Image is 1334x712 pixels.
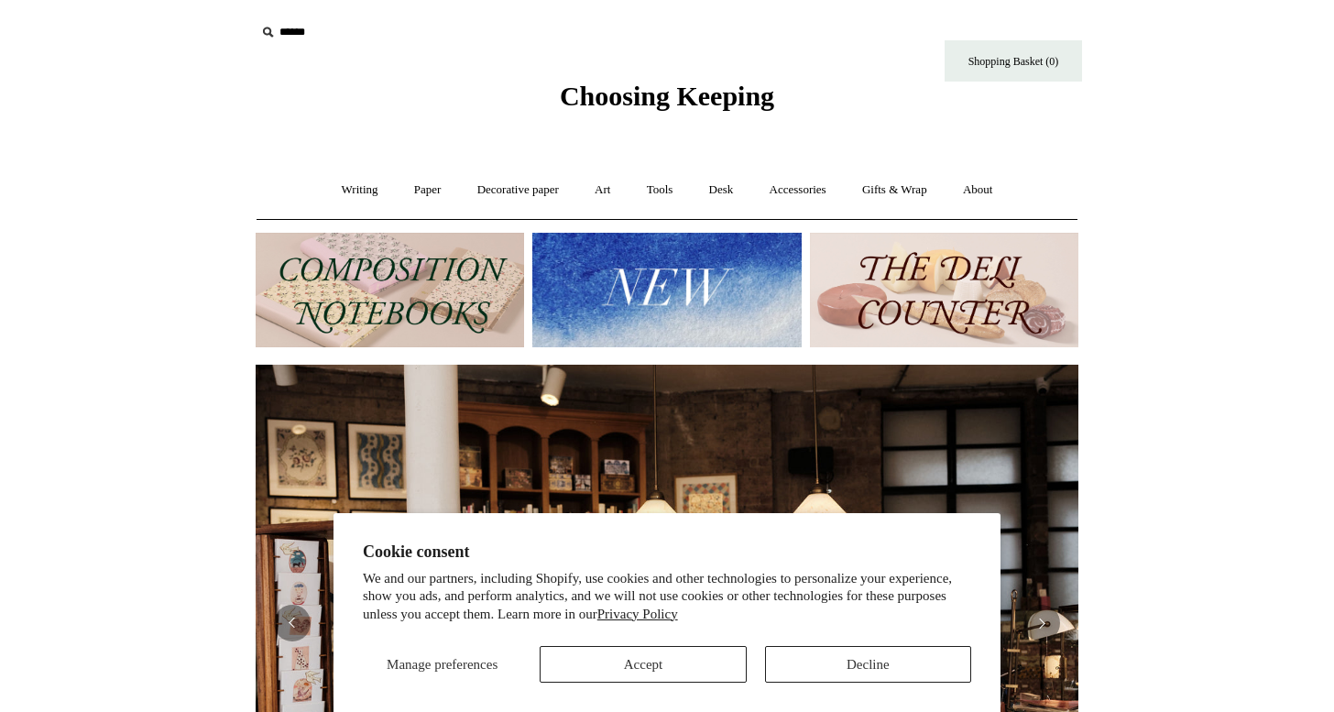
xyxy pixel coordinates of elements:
img: 202302 Composition ledgers.jpg__PID:69722ee6-fa44-49dd-a067-31375e5d54ec [256,233,524,347]
a: Shopping Basket (0) [945,40,1082,82]
a: Art [578,166,627,214]
a: Accessories [753,166,843,214]
button: Previous [274,605,311,641]
button: Manage preferences [363,646,521,683]
a: Paper [398,166,458,214]
span: Choosing Keeping [560,81,774,111]
a: Tools [630,166,690,214]
a: Decorative paper [461,166,575,214]
a: Privacy Policy [597,607,678,621]
a: About [946,166,1010,214]
button: Next [1023,605,1060,641]
p: We and our partners, including Shopify, use cookies and other technologies to personalize your ex... [363,570,971,624]
button: Decline [765,646,971,683]
button: Accept [540,646,746,683]
h2: Cookie consent [363,542,971,562]
a: Gifts & Wrap [846,166,944,214]
img: New.jpg__PID:f73bdf93-380a-4a35-bcfe-7823039498e1 [532,233,801,347]
a: Desk [693,166,750,214]
span: Manage preferences [387,657,498,672]
a: Choosing Keeping [560,95,774,108]
img: The Deli Counter [810,233,1078,347]
a: Writing [325,166,395,214]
